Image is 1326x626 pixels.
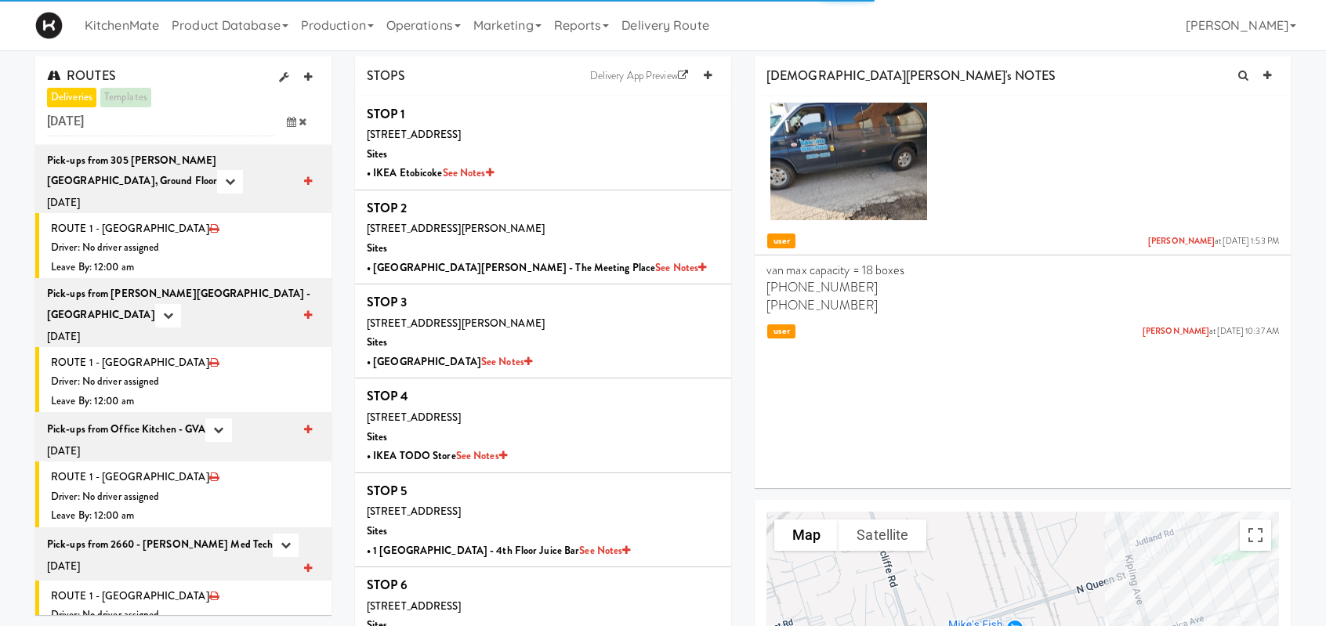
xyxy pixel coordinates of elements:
div: Driver: No driver assigned [51,606,320,625]
div: [STREET_ADDRESS] [367,597,719,617]
b: STOP 5 [367,482,408,500]
span: ROUTE 1 - [GEOGRAPHIC_DATA] [51,588,209,603]
b: Pick-ups from 305 [PERSON_NAME][GEOGRAPHIC_DATA], Ground Floor [47,153,217,188]
div: Driver: No driver assigned [51,238,320,258]
b: Pick-ups from Office Kitchen - GVA [47,422,205,436]
li: STOP 4[STREET_ADDRESS]Sites• IKEA TODO StoreSee Notes [355,378,731,472]
span: ROUTES [47,67,116,85]
div: [DATE] [47,327,320,347]
div: [STREET_ADDRESS][PERSON_NAME] [367,219,719,239]
button: Show street map [774,519,839,551]
span: [DEMOGRAPHIC_DATA][PERSON_NAME]'s NOTES [766,67,1056,85]
img: Micromart [35,12,63,39]
span: user [767,233,795,248]
a: See Notes [579,543,630,558]
p: [PHONE_NUMBER] [766,297,1279,314]
b: • IKEA Etobicoke [367,165,494,180]
a: deliveries [47,88,96,107]
b: • [GEOGRAPHIC_DATA] [367,354,532,369]
p: van max capacity = 18 boxes [766,262,1279,279]
li: ROUTE 1 - [GEOGRAPHIC_DATA]Driver: No driver assignedLeave By: 12:00 am [35,347,331,418]
div: [DATE] [47,442,320,461]
span: user [767,324,795,339]
li: ROUTE 1 - [GEOGRAPHIC_DATA]Driver: No driver assignedLeave By: 12:00 am [35,461,331,532]
li: STOP 3[STREET_ADDRESS][PERSON_NAME]Sites• [GEOGRAPHIC_DATA]See Notes [355,284,731,378]
b: • IKEA TODO Store [367,448,507,463]
div: Leave By: 12:00 am [51,392,320,411]
a: See Notes [481,354,532,369]
b: STOP 1 [367,105,406,123]
a: See Notes [655,260,706,275]
div: Driver: No driver assigned [51,487,320,507]
span: ROUTE 1 - [GEOGRAPHIC_DATA] [51,469,209,484]
div: Leave By: 12:00 am [51,258,320,277]
div: [DATE] [47,557,320,577]
b: STOP 4 [367,387,409,405]
span: at [DATE] 1:53 PM [1148,236,1279,248]
img: qwf3lfmbytrhmqksothg.jpg [770,103,927,220]
div: [STREET_ADDRESS] [367,408,719,428]
a: See Notes [443,165,494,180]
li: STOP 1[STREET_ADDRESS]Sites• IKEA EtobicokeSee Notes [355,96,731,190]
li: STOP 5[STREET_ADDRESS]Sites• 1 [GEOGRAPHIC_DATA] - 4th Floor Juice BarSee Notes [355,473,731,567]
b: Sites [367,523,388,538]
li: ROUTE 1 - [GEOGRAPHIC_DATA]Driver: No driver assignedLeave By: 12:00 am [35,213,331,284]
button: Toggle fullscreen view [1240,519,1271,551]
div: [STREET_ADDRESS][PERSON_NAME] [367,314,719,334]
div: [STREET_ADDRESS] [367,502,719,522]
span: ROUTE 1 - [GEOGRAPHIC_DATA] [51,221,209,236]
b: Sites [367,241,388,255]
b: Sites [367,335,388,349]
b: STOP 6 [367,576,408,594]
b: • 1 [GEOGRAPHIC_DATA] - 4th Floor Juice Bar [367,543,630,558]
button: Show satellite imagery [839,519,926,551]
span: at [DATE] 10:37 AM [1143,326,1279,338]
b: STOP 3 [367,293,408,311]
b: Pick-ups from [PERSON_NAME][GEOGRAPHIC_DATA] - [GEOGRAPHIC_DATA] [47,286,311,321]
b: • [GEOGRAPHIC_DATA][PERSON_NAME] - The Meeting Place [367,260,706,275]
a: See Notes [456,448,507,463]
b: Sites [367,147,388,161]
a: templates [100,88,151,107]
b: Sites [367,429,388,444]
div: Driver: No driver assigned [51,372,320,392]
span: ROUTE 1 - [GEOGRAPHIC_DATA] [51,355,209,370]
div: [STREET_ADDRESS] [367,125,719,145]
a: [PERSON_NAME] [1143,325,1209,337]
a: [PERSON_NAME] [1148,235,1215,247]
p: [PHONE_NUMBER] [766,279,1279,296]
b: STOP 2 [367,199,408,217]
span: STOPS [367,67,406,85]
a: Delivery App Preview [582,64,696,88]
div: [DATE] [47,194,320,213]
div: Leave By: 12:00 am [51,506,320,526]
b: Pick-ups from 2660 - [PERSON_NAME] Med Tech [47,536,273,551]
li: STOP 2[STREET_ADDRESS][PERSON_NAME]Sites• [GEOGRAPHIC_DATA][PERSON_NAME] - The Meeting PlaceSee N... [355,190,731,284]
